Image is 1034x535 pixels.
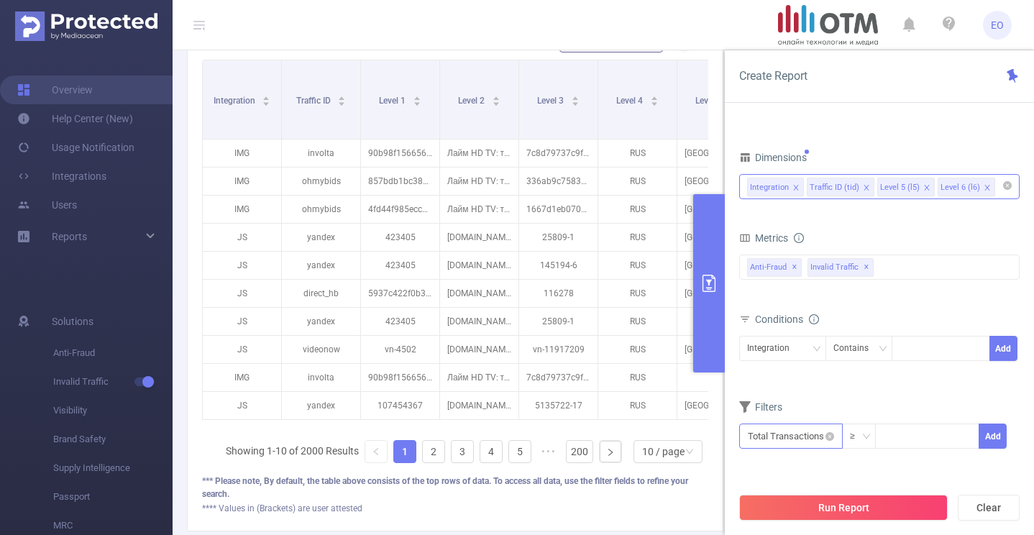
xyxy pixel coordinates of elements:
span: Conditions [755,314,819,325]
span: Invalid Traffic [53,367,173,396]
p: JS [203,308,281,335]
p: [GEOGRAPHIC_DATA] [677,224,756,251]
span: ✕ [792,259,797,276]
li: Showing 1-10 of 2000 Results [226,440,359,463]
li: Traffic ID (tid) [807,178,874,196]
p: 25809-1 [519,308,598,335]
i: icon: close-circle [825,432,834,441]
p: 5135722-17 [519,392,598,419]
span: Level 2 [458,96,487,106]
i: icon: info-circle [809,314,819,324]
button: Run Report [739,495,948,521]
p: 7c8d79737c9fd31202f1084401babb79 [519,364,598,391]
span: Brand Safety [53,425,173,454]
p: 857bdb1bc38ac8ea3f726a62b6b9d77b [361,168,439,195]
li: Next 5 Pages [537,440,560,463]
p: [DOMAIN_NAME] [440,280,518,307]
p: JS [203,224,281,251]
div: Level 6 (l6) [941,178,980,197]
span: Supply Intelligence [53,454,173,483]
span: Dimensions [739,152,807,163]
p: RUS [598,280,677,307]
li: 200 [566,440,593,463]
p: IMG [203,140,281,167]
p: involta [282,140,360,167]
p: 145194-6 [519,252,598,279]
p: 336ab9c75834754f41769757452a8701 [519,168,598,195]
span: Integration [214,96,257,106]
p: RUS [598,308,677,335]
li: 3 [451,440,474,463]
a: Overview [17,76,93,104]
p: 423405 [361,224,439,251]
span: Invalid Traffic [807,258,874,277]
p: [GEOGRAPHIC_DATA] [677,280,756,307]
p: RUS [598,336,677,363]
p: [GEOGRAPHIC_DATA] [677,168,756,195]
div: Sort [571,94,580,103]
i: icon: close [984,184,991,193]
div: Sort [650,94,659,103]
a: 1 [394,441,416,462]
p: vn-4502 [361,336,439,363]
div: *** Please note, By default, the table above consists of the top rows of data. To access all data... [202,475,708,500]
li: 1 [393,440,416,463]
p: 1667d1eb0705f7b8b7fc5f385dd24aa6 [519,196,598,223]
a: 4 [480,441,502,462]
p: [DOMAIN_NAME] [440,392,518,419]
p: RUS [598,392,677,419]
i: icon: close [792,184,800,193]
i: icon: down [813,344,821,355]
div: **** Values in (Brackets) are user attested [202,502,708,515]
div: Sort [337,94,346,103]
a: 3 [452,441,473,462]
a: 200 [567,441,593,462]
span: Anti-Fraud [747,258,802,277]
p: [GEOGRAPHIC_DATA] [677,336,756,363]
p: RUS [598,168,677,195]
i: icon: caret-down [492,100,500,104]
p: IMG [203,168,281,195]
p: 25809-1 [519,224,598,251]
p: 90b98f156656108c2da2c36be336afb5 [361,364,439,391]
span: Level 5 [695,96,724,106]
p: 7c8d79737c9fd31202f1084401babb79 [519,140,598,167]
img: Protected Media [15,12,157,41]
p: ohmybids [282,196,360,223]
i: icon: down [879,344,887,355]
i: icon: caret-down [413,100,421,104]
i: icon: caret-up [492,94,500,99]
p: 423405 [361,308,439,335]
p: Лайм HD TV: тв и кино онлайн [440,168,518,195]
li: Level 5 (l5) [877,178,935,196]
div: Sort [413,94,421,103]
i: icon: caret-down [650,100,658,104]
a: Integrations [17,162,106,191]
p: JS [203,252,281,279]
i: icon: caret-up [650,94,658,99]
span: EO [991,11,1004,40]
p: [GEOGRAPHIC_DATA] [677,140,756,167]
a: Usage Notification [17,133,134,162]
div: 10 / page [642,441,685,462]
p: 423405 [361,252,439,279]
p: Лайм HD TV: тв и кино онлайн [440,364,518,391]
span: Passport [53,483,173,511]
p: yandex [282,252,360,279]
button: Clear [958,495,1020,521]
i: icon: right [606,448,615,457]
div: Level 5 (l5) [880,178,920,197]
i: icon: caret-down [262,100,270,104]
i: icon: down [862,432,871,442]
p: [DOMAIN_NAME] [440,252,518,279]
p: [GEOGRAPHIC_DATA] [677,392,756,419]
p: IMG [203,196,281,223]
span: ✕ [864,259,869,276]
p: JS [203,392,281,419]
span: Level 3 [537,96,566,106]
p: RUS [598,196,677,223]
p: RUS [598,140,677,167]
li: Level 6 (l6) [938,178,995,196]
p: Лайм HD TV: тв и кино онлайн [440,140,518,167]
li: Previous Page [365,440,388,463]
